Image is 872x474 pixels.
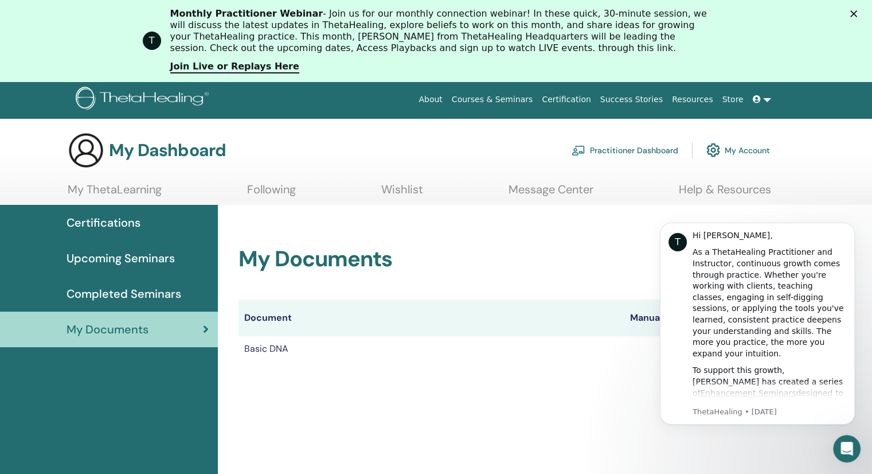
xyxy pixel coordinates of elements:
th: Document [238,300,624,336]
a: Success Stories [596,89,667,110]
a: Wishlist [381,182,423,205]
span: My Documents [67,321,148,338]
a: Store [718,89,748,110]
b: Monthly Practitioner Webinar [170,8,323,19]
div: To support this growth, [PERSON_NAME] has created a series of designed to help you refine your kn... [50,157,204,281]
span: Certifications [67,214,140,231]
a: Following [247,182,296,205]
a: Help & Resources [679,182,771,205]
img: generic-user-icon.jpg [68,132,104,169]
div: Close [850,10,862,17]
span: Completed Seminars [67,285,181,302]
a: Message Center [509,182,593,205]
td: Basic DNA [238,336,624,362]
h3: My Dashboard [109,140,226,161]
img: cog.svg [706,140,720,160]
a: Practitioner Dashboard [572,137,678,162]
img: chalkboard-teacher.svg [572,145,585,156]
div: Profile image for ThetaHealing [143,32,161,50]
a: Enhancement Seminars [58,180,154,189]
a: Resources [667,89,718,110]
iframe: Intercom notifications message [643,208,872,468]
a: My ThetaLearning [68,182,162,205]
img: logo.png [76,87,213,112]
a: My Account [706,137,770,162]
a: About [414,89,447,110]
a: Certification [537,89,595,110]
h2: My Documents [238,246,789,273]
div: - Join us for our monthly connection webinar! In these quick, 30-minute session, we will discuss ... [170,8,711,54]
p: Message from ThetaHealing, sent 2d ago [50,199,204,209]
a: Join Live or Replays Here [170,61,299,73]
th: Manuals [624,300,693,336]
span: Upcoming Seminars [67,250,175,267]
a: Courses & Seminars [447,89,538,110]
iframe: Intercom live chat [833,435,861,463]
